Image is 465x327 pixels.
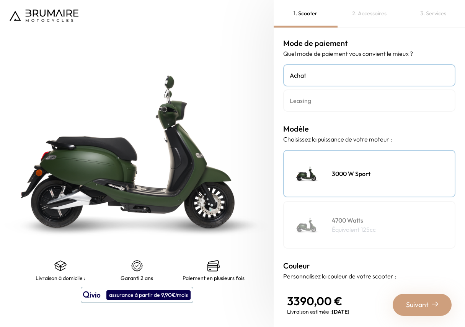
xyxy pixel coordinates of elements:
img: certificat-de-garantie.png [131,260,143,272]
img: Scooter [288,206,326,244]
p: Choisissez la puissance de votre moteur : [283,135,455,144]
h4: 4700 Watts [332,216,376,225]
div: assurance à partir de 9,90€/mois [106,290,191,300]
img: right-arrow-2.png [432,301,438,307]
p: Garanti 2 ans [121,275,153,281]
a: Leasing [283,89,455,112]
button: assurance à partir de 9,90€/mois [81,287,193,303]
h4: Achat [290,71,449,80]
img: credit-cards.png [207,260,220,272]
p: Quel mode de paiement vous convient le mieux ? [283,49,455,58]
img: logo qivio [83,290,101,299]
span: Suivant [406,299,429,310]
p: Livraison estimée : [287,308,349,316]
h3: Mode de paiement [283,37,455,49]
img: shipping.png [54,260,67,272]
p: Personnalisez la couleur de votre scooter : [283,272,455,281]
p: Paiement en plusieurs fois [183,275,245,281]
h4: 3000 W Sport [332,169,370,178]
img: Logo de Brumaire [10,10,78,22]
span: 3390,00 € [287,294,343,308]
h4: Leasing [290,96,449,105]
p: Livraison à domicile : [36,275,85,281]
p: Équivalent 125cc [332,225,376,234]
h3: Couleur [283,260,455,272]
h3: Modèle [283,123,455,135]
img: Scooter [288,155,326,193]
span: [DATE] [332,308,349,315]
